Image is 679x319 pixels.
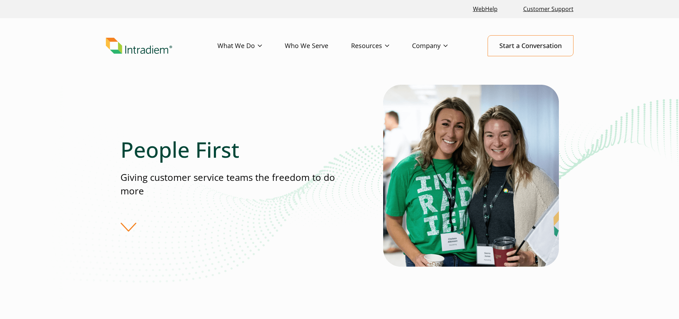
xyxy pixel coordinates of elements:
a: Start a Conversation [488,35,573,56]
img: Intradiem [106,38,172,54]
img: Two contact center partners from Intradiem smiling [383,85,559,267]
a: What We Do [217,36,285,56]
p: Giving customer service teams the freedom to do more [120,171,339,198]
a: Customer Support [520,1,576,17]
a: Who We Serve [285,36,351,56]
a: Company [412,36,470,56]
a: Link to homepage of Intradiem [106,38,217,54]
a: Resources [351,36,412,56]
a: Link opens in a new window [470,1,500,17]
h1: People First [120,137,339,162]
